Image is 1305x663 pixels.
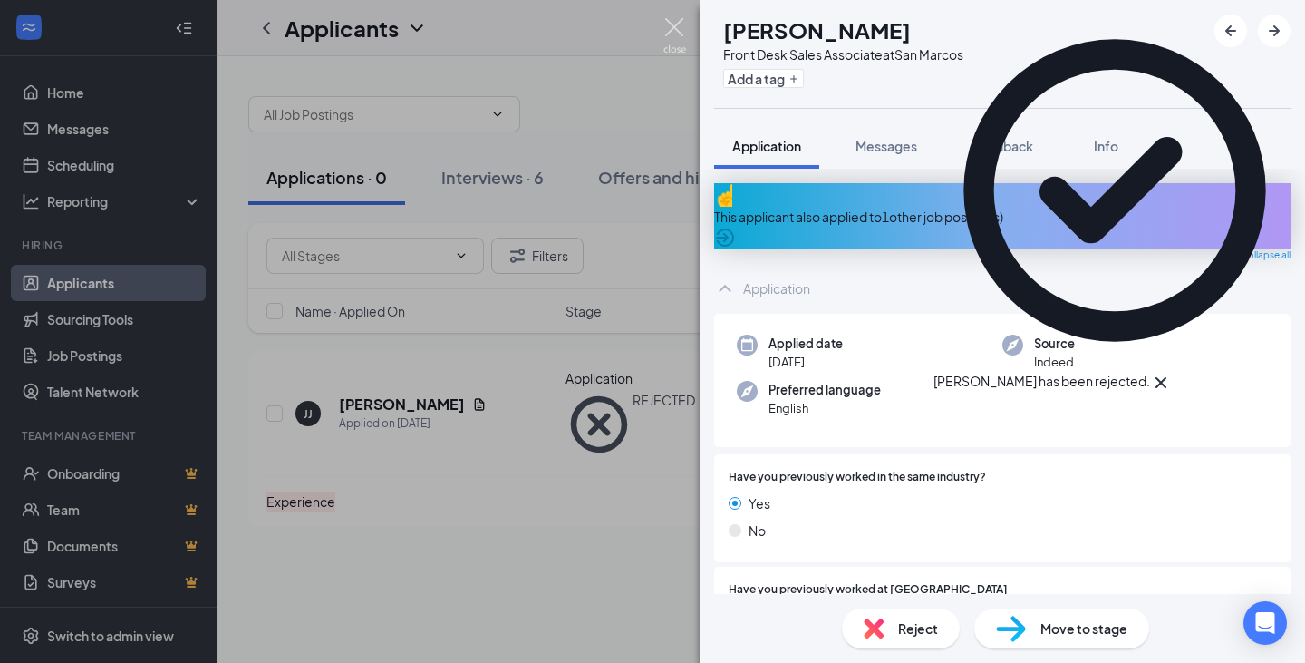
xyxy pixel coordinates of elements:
span: Preferred language [768,381,881,399]
span: No [749,521,766,541]
div: Front Desk Sales Associate at San Marcos [723,45,963,63]
svg: Plus [788,73,799,84]
div: This applicant also applied to 1 other job posting(s) [714,207,1290,227]
span: Applied date [768,335,843,353]
span: Move to stage [1040,619,1127,639]
span: Have you previously worked at [GEOGRAPHIC_DATA] [729,581,1008,599]
span: English [768,399,881,417]
svg: CheckmarkCircle [933,9,1296,372]
svg: Cross [1150,372,1172,394]
div: Open Intercom Messenger [1243,601,1287,645]
button: PlusAdd a tag [723,69,804,88]
svg: ChevronUp [714,278,736,299]
span: Application [732,138,801,154]
h1: [PERSON_NAME] [723,15,911,45]
div: Application [743,279,810,297]
span: Reject [898,619,938,639]
span: [DATE] [768,353,843,371]
span: Have you previously worked in the same industry? [729,469,986,486]
span: Messages [855,138,917,154]
div: [PERSON_NAME] has been rejected. [933,372,1150,394]
svg: ArrowCircle [714,227,736,249]
span: Yes [749,493,770,513]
